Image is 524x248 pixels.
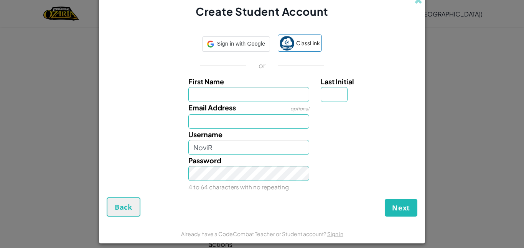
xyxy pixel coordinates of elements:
[107,197,140,217] button: Back
[327,230,343,237] a: Sign in
[280,36,294,51] img: classlink-logo-small.png
[188,77,224,86] span: First Name
[290,106,309,112] span: optional
[181,230,327,237] span: Already have a CodeCombat Teacher or Student account?
[188,156,221,165] span: Password
[392,203,410,212] span: Next
[321,77,354,86] span: Last Initial
[188,130,222,139] span: Username
[296,38,320,49] span: ClassLink
[188,103,236,112] span: Email Address
[259,61,266,70] p: or
[202,36,270,52] div: Sign in with Google
[188,183,289,191] small: 4 to 64 characters with no repeating
[196,5,328,18] span: Create Student Account
[115,202,132,212] span: Back
[385,199,417,217] button: Next
[217,38,265,49] span: Sign in with Google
